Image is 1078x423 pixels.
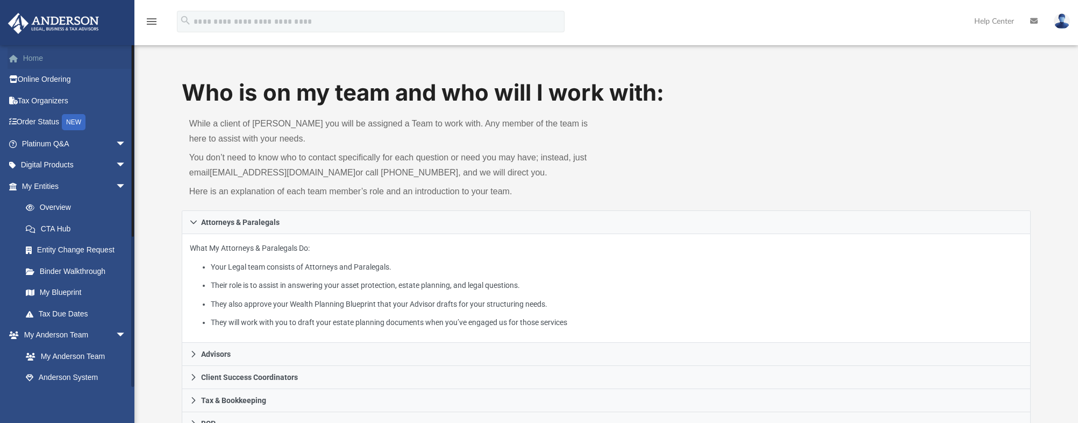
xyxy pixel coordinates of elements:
[62,114,85,130] div: NEW
[182,389,1031,412] a: Tax & Bookkeeping
[182,366,1031,389] a: Client Success Coordinators
[8,133,142,154] a: Platinum Q&Aarrow_drop_down
[8,111,142,133] a: Order StatusNEW
[8,325,137,346] a: My Anderson Teamarrow_drop_down
[145,15,158,28] i: menu
[211,279,1023,292] li: Their role is to assist in answering your asset protection, estate planning, and legal questions.
[8,90,142,111] a: Tax Organizers
[8,175,142,197] a: My Entitiesarrow_drop_down
[189,150,599,180] p: You don’t need to know who to contact specifically for each question or need you may have; instea...
[116,133,137,155] span: arrow_drop_down
[211,260,1023,274] li: Your Legal team consists of Attorneys and Paralegals.
[201,218,280,226] span: Attorneys & Paralegals
[15,282,137,304] a: My Blueprint
[210,168,355,177] a: [EMAIL_ADDRESS][DOMAIN_NAME]
[211,316,1023,329] li: They will work with you to draft your estate planning documents when you’ve engaged us for those ...
[182,343,1031,366] a: Advisors
[1054,13,1070,29] img: User Pic
[116,175,137,198] span: arrow_drop_down
[182,210,1031,234] a: Attorneys & Paralegals
[145,20,158,28] a: menu
[180,15,191,26] i: search
[8,69,142,90] a: Online Ordering
[182,234,1031,343] div: Attorneys & Paralegals
[15,239,142,261] a: Entity Change Request
[15,346,132,367] a: My Anderson Team
[15,197,142,218] a: Overview
[5,13,102,34] img: Anderson Advisors Platinum Portal
[116,325,137,347] span: arrow_drop_down
[189,184,599,199] p: Here is an explanation of each team member’s role and an introduction to your team.
[190,242,1023,329] p: What My Attorneys & Paralegals Do:
[15,218,142,239] a: CTA Hub
[201,397,266,404] span: Tax & Bookkeeping
[8,154,142,176] a: Digital Productsarrow_drop_down
[15,367,137,389] a: Anderson System
[8,47,142,69] a: Home
[201,373,298,381] span: Client Success Coordinators
[15,303,142,325] a: Tax Due Dates
[201,350,231,358] span: Advisors
[211,298,1023,311] li: They also approve your Wealth Planning Blueprint that your Advisor drafts for your structuring ne...
[15,260,142,282] a: Binder Walkthrough
[182,77,1031,109] h1: Who is on my team and who will I work with:
[189,116,599,146] p: While a client of [PERSON_NAME] you will be assigned a Team to work with. Any member of the team ...
[116,154,137,177] span: arrow_drop_down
